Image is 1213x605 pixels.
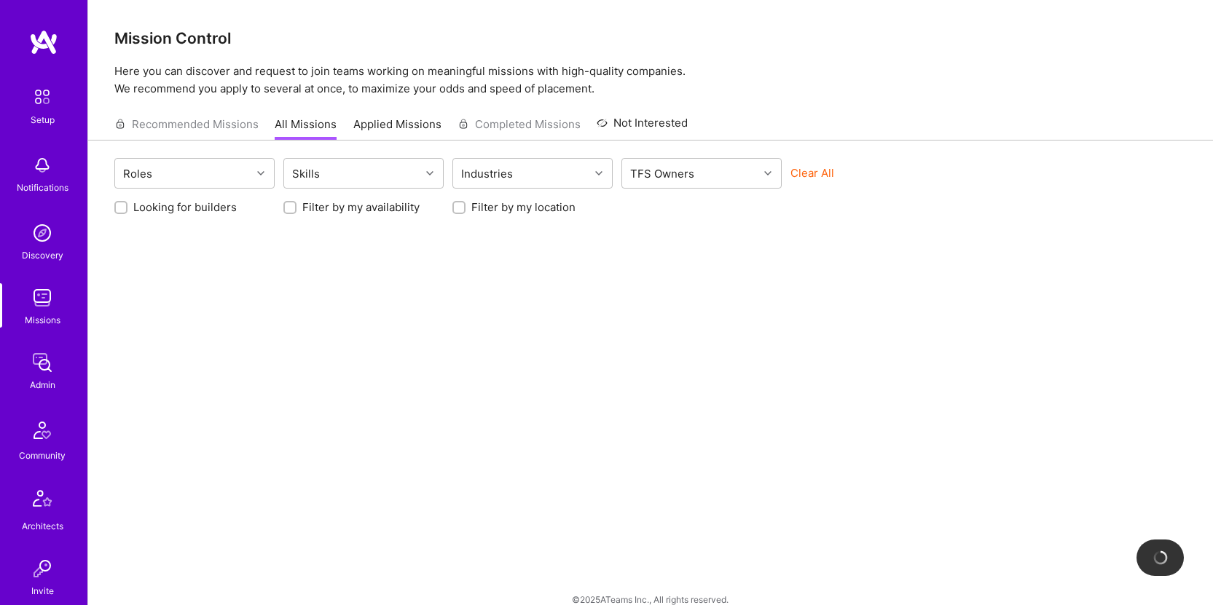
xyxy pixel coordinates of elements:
img: Architects [25,483,60,518]
i: icon Chevron [257,170,264,177]
div: Roles [119,163,156,184]
img: setup [27,82,58,112]
img: bell [28,151,57,180]
i: icon Chevron [426,170,433,177]
img: loading [1151,548,1169,566]
div: Community [19,448,66,463]
img: logo [29,29,58,55]
a: Not Interested [597,114,688,141]
h3: Mission Control [114,29,1187,47]
div: Notifications [17,180,68,195]
div: Missions [25,312,60,328]
i: icon Chevron [764,170,772,177]
div: Discovery [22,248,63,263]
label: Filter by my location [471,199,576,215]
i: icon Chevron [595,170,602,177]
label: Filter by my availability [302,199,420,215]
div: Architects [22,518,63,534]
div: TFS Owners [627,163,698,184]
img: admin teamwork [28,348,57,377]
div: Invite [31,583,54,598]
div: Skills [288,163,323,184]
div: Industries [458,163,517,184]
a: Applied Missions [353,116,441,141]
img: Invite [28,554,57,583]
div: Admin [30,377,55,392]
label: Looking for builders [133,199,237,215]
a: All Missions [275,116,337,141]
p: Here you can discover and request to join teams working on meaningful missions with high-quality ... [114,63,1187,98]
div: Setup [31,112,55,127]
img: Community [25,413,60,448]
img: teamwork [28,283,57,312]
img: discovery [28,218,57,248]
button: Clear All [790,165,834,181]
